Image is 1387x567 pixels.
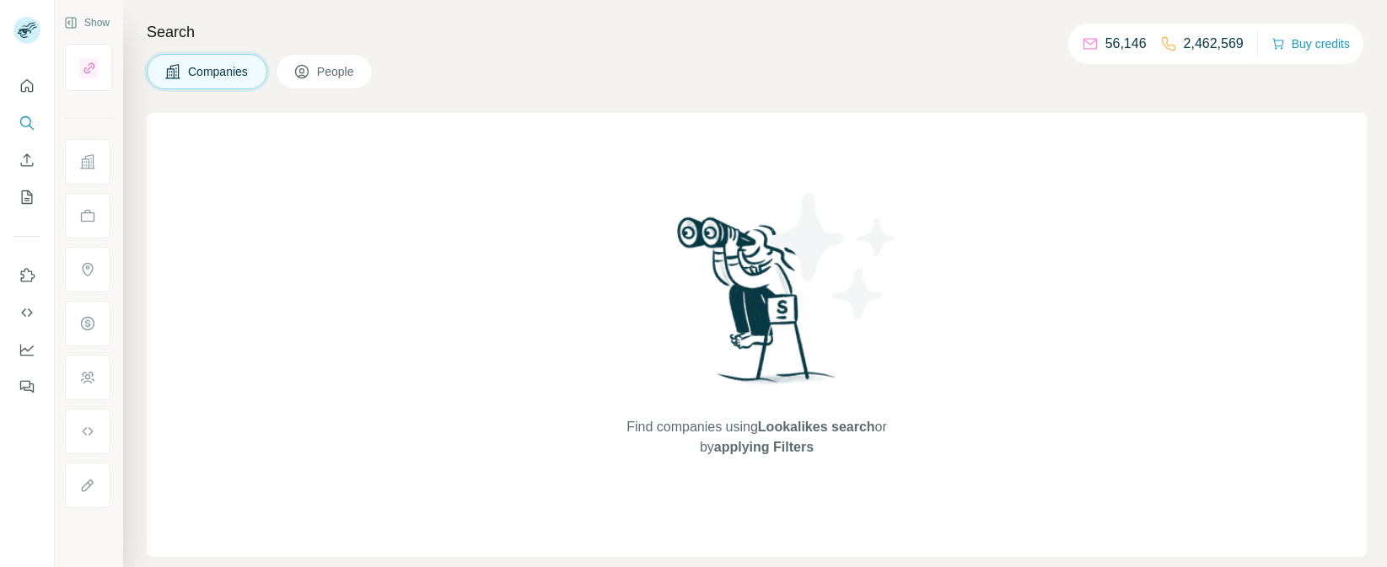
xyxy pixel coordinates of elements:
[13,372,40,402] button: Feedback
[13,334,40,365] button: Dashboard
[1184,34,1244,54] p: 2,462,569
[13,297,40,328] button: Use Surfe API
[1271,32,1350,56] button: Buy credits
[714,440,814,454] span: applying Filters
[13,71,40,101] button: Quick start
[1105,34,1147,54] p: 56,146
[621,417,891,457] span: Find companies using or by
[758,420,875,434] span: Lookalikes search
[188,63,250,80] span: Companies
[52,10,121,35] button: Show
[13,145,40,175] button: Enrich CSV
[13,182,40,212] button: My lists
[13,260,40,291] button: Use Surfe on LinkedIn
[13,108,40,138] button: Search
[317,63,356,80] span: People
[757,180,909,332] img: Surfe Illustration - Stars
[669,212,845,400] img: Surfe Illustration - Woman searching with binoculars
[147,20,1367,44] h4: Search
